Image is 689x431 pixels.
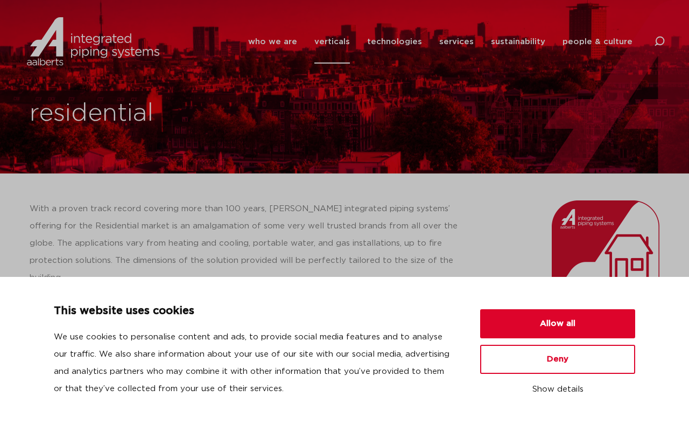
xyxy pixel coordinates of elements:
a: verticals [314,20,350,64]
a: technologies [367,20,422,64]
button: Show details [480,380,635,399]
button: Deny [480,345,635,374]
a: services [439,20,474,64]
button: Allow all [480,309,635,338]
p: We use cookies to personalise content and ads, to provide social media features and to analyse ou... [54,329,454,398]
p: With a proven track record covering more than 100 years, [PERSON_NAME] integrated piping systems’... [30,200,467,287]
nav: Menu [248,20,632,64]
a: people & culture [563,20,632,64]
a: sustainability [491,20,545,64]
p: This website uses cookies [54,303,454,320]
a: who we are [248,20,297,64]
img: Aalberts_IPS_icon_residential_buildings_rgb [552,200,659,308]
h1: residential [30,96,339,131]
